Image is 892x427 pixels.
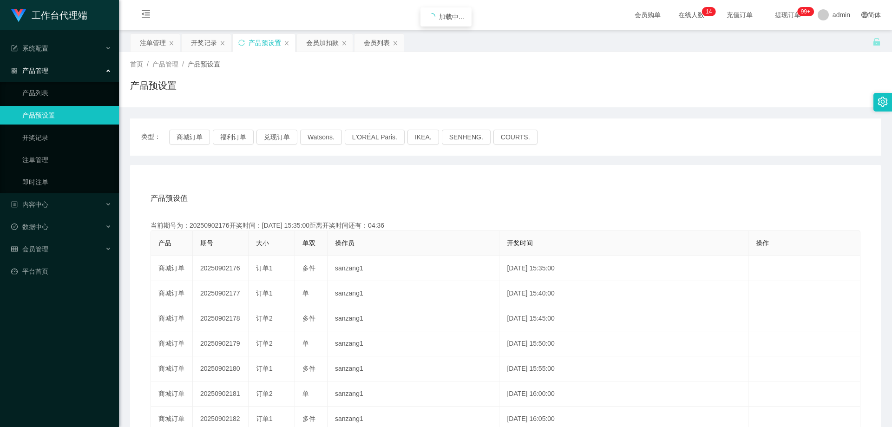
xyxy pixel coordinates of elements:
img: logo.9652507e.png [11,9,26,22]
td: sanzang1 [328,331,499,356]
td: [DATE] 16:00:00 [499,381,748,407]
i: 图标: appstore-o [11,67,18,74]
span: / [182,60,184,68]
i: 图标: profile [11,201,18,208]
a: 工作台代理端 [11,11,87,19]
td: [DATE] 15:45:00 [499,306,748,331]
i: icon: loading [428,13,435,20]
span: 订单2 [256,390,273,397]
td: 商城订单 [151,306,193,331]
p: 4 [709,7,712,16]
p: 1 [706,7,709,16]
button: Watsons. [300,130,342,145]
span: 单 [302,340,309,347]
td: 20250902179 [193,331,249,356]
td: sanzang1 [328,256,499,281]
td: 商城订单 [151,281,193,306]
span: 内容中心 [11,201,48,208]
span: 订单2 [256,340,273,347]
td: 20250902180 [193,356,249,381]
span: 多件 [302,415,315,422]
td: sanzang1 [328,356,499,381]
button: 福利订单 [213,130,254,145]
td: sanzang1 [328,306,499,331]
a: 产品预设置 [22,106,111,125]
span: 多件 [302,365,315,372]
i: 图标: close [393,40,398,46]
i: 图标: close [169,40,174,46]
td: sanzang1 [328,281,499,306]
a: 图标: dashboard平台首页 [11,262,111,281]
span: 系统配置 [11,45,48,52]
span: 订单1 [256,415,273,422]
span: 订单2 [256,315,273,322]
span: 在线人数 [674,12,709,18]
span: 单双 [302,239,315,247]
i: 图标: close [284,40,289,46]
sup: 14 [702,7,715,16]
div: 会员加扣款 [306,34,339,52]
span: 产品预设值 [151,193,188,204]
a: 产品列表 [22,84,111,102]
span: 订单1 [256,365,273,372]
td: 20250902177 [193,281,249,306]
span: 大小 [256,239,269,247]
td: [DATE] 15:55:00 [499,356,748,381]
span: 多件 [302,264,315,272]
h1: 工作台代理端 [32,0,87,30]
div: 会员列表 [364,34,390,52]
span: 操作 [756,239,769,247]
td: 商城订单 [151,256,193,281]
span: 订单1 [256,264,273,272]
td: sanzang1 [328,381,499,407]
button: IKEA. [407,130,439,145]
span: 首页 [130,60,143,68]
i: 图标: table [11,246,18,252]
span: 提现订单 [770,12,806,18]
td: 商城订单 [151,381,193,407]
td: 20250902178 [193,306,249,331]
sup: 1049 [797,7,814,16]
td: [DATE] 15:50:00 [499,331,748,356]
td: [DATE] 15:40:00 [499,281,748,306]
span: 产品管理 [11,67,48,74]
i: 图标: check-circle-o [11,223,18,230]
a: 注单管理 [22,151,111,169]
a: 即时注单 [22,173,111,191]
div: 开奖记录 [191,34,217,52]
span: 订单1 [256,289,273,297]
span: 产品预设置 [188,60,220,68]
span: 单 [302,289,309,297]
span: 操作员 [335,239,354,247]
span: 产品管理 [152,60,178,68]
td: 商城订单 [151,356,193,381]
button: 商城订单 [169,130,210,145]
a: 开奖记录 [22,128,111,147]
span: 单 [302,390,309,397]
span: 多件 [302,315,315,322]
i: 图标: global [861,12,868,18]
i: 图标: close [341,40,347,46]
button: COURTS. [493,130,538,145]
span: 数据中心 [11,223,48,230]
i: 图标: menu-fold [130,0,162,30]
button: SENHENG. [442,130,491,145]
td: [DATE] 15:35:00 [499,256,748,281]
div: 注单管理 [140,34,166,52]
span: 期号 [200,239,213,247]
i: 图标: close [220,40,225,46]
span: 充值订单 [722,12,757,18]
span: 产品 [158,239,171,247]
button: 兑现订单 [256,130,297,145]
span: 加载中... [439,13,464,20]
td: 20250902181 [193,381,249,407]
h1: 产品预设置 [130,79,177,92]
div: 当前期号为：20250902176开奖时间：[DATE] 15:35:00距离开奖时间还有：04:36 [151,221,860,230]
i: 图标: unlock [872,38,881,46]
span: 类型： [141,130,169,145]
i: 图标: form [11,45,18,52]
span: 开奖时间 [507,239,533,247]
button: L'ORÉAL Paris. [345,130,405,145]
i: 图标: setting [878,97,888,107]
div: 产品预设置 [249,34,281,52]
